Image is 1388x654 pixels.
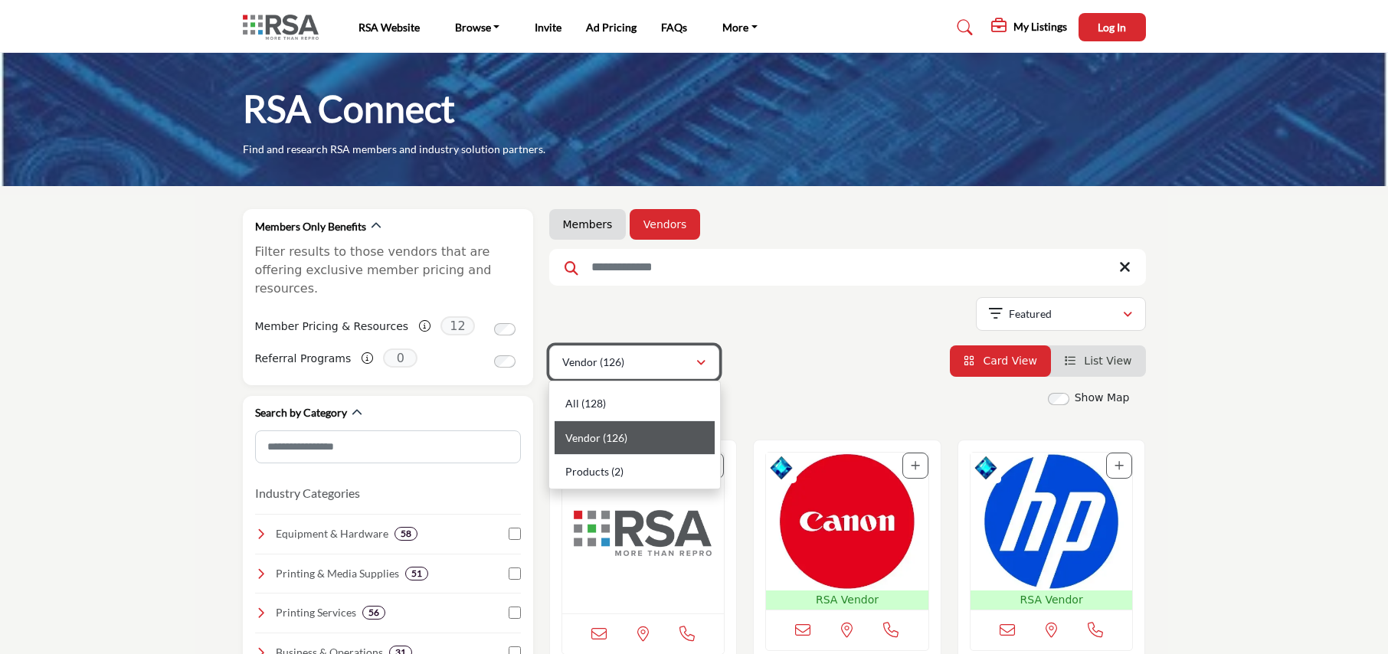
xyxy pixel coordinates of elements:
a: Members [563,217,613,232]
h2: Search by Category [255,405,347,420]
img: Canon USA [766,453,928,590]
input: Select Equipment & Hardware checkbox [509,528,521,540]
a: View List [1065,355,1132,367]
a: Open Listing in new tab [766,453,928,610]
button: Industry Categories [255,484,360,502]
a: Add To List [1115,459,1124,472]
label: Referral Programs [255,345,352,372]
span: Log In [1098,21,1126,34]
b: (2) [611,465,624,478]
a: FAQs [661,21,687,34]
img: HP Inc. [971,453,1133,590]
h4: Printing & Media Supplies: A wide range of high-quality paper, films, inks, and specialty materia... [276,566,399,581]
span: All [565,397,579,410]
b: 51 [411,568,422,579]
a: Add To List [911,459,920,472]
a: More [712,17,768,38]
input: Select Printing Services checkbox [509,607,521,619]
label: Member Pricing & Resources [255,313,409,340]
h5: My Listings [1013,20,1067,34]
a: Open Listing in new tab [971,453,1133,610]
span: 0 [383,348,417,368]
p: Vendor (126) [562,355,624,370]
b: 56 [368,607,379,618]
span: 12 [440,316,475,335]
b: 58 [401,528,411,539]
div: 51 Results For Printing & Media Supplies [405,567,428,580]
div: Vendor (126) [548,381,721,489]
img: Sapphires Badge Icon [974,456,997,479]
img: Sapphires Badge Icon [770,456,793,479]
img: Site Logo [243,15,326,40]
button: Featured [976,297,1146,331]
h4: Equipment & Hardware : Top-quality printers, copiers, and finishing equipment to enhance efficien... [276,526,388,541]
input: Search Keyword [549,249,1146,286]
a: Search [942,15,983,40]
div: My Listings [991,18,1067,37]
a: View Card [964,355,1037,367]
input: Select Printing & Media Supplies checkbox [509,567,521,580]
div: 56 Results For Printing Services [362,606,385,620]
p: RSA Vendor [769,592,925,608]
span: Card View [983,355,1036,367]
b: (128) [581,397,606,410]
p: Filter results to those vendors that are offering exclusive member pricing and resources. [255,243,521,298]
p: Featured [1009,306,1052,322]
span: List View [1084,355,1131,367]
span: Vendor [565,431,601,444]
input: Search Category [255,430,521,463]
button: Log In [1079,13,1146,41]
p: RSA Vendor [974,592,1130,608]
a: Ad Pricing [586,21,637,34]
p: Find and research RSA members and industry solution partners. [243,142,545,157]
input: Switch to Referral Programs [494,355,516,368]
h2: Members Only Benefits [255,219,366,234]
span: Products [565,465,609,478]
a: RSA Website [358,21,420,34]
a: Invite [535,21,561,34]
a: Browse [444,17,511,38]
li: List View [1051,345,1146,377]
button: Vendor (126) [549,345,719,379]
a: Vendors [643,217,686,232]
input: Switch to Member Pricing & Resources [494,323,516,335]
li: Card View [950,345,1051,377]
div: 58 Results For Equipment & Hardware [394,527,417,541]
h1: RSA Connect [243,85,455,132]
b: (126) [603,431,627,444]
label: Show Map [1075,390,1130,406]
img: Reprographic Services Association (RSA) [562,453,725,613]
h4: Printing Services: Professional printing solutions, including large-format, digital, and offset p... [276,605,356,620]
a: Open Listing in new tab [562,453,725,613]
